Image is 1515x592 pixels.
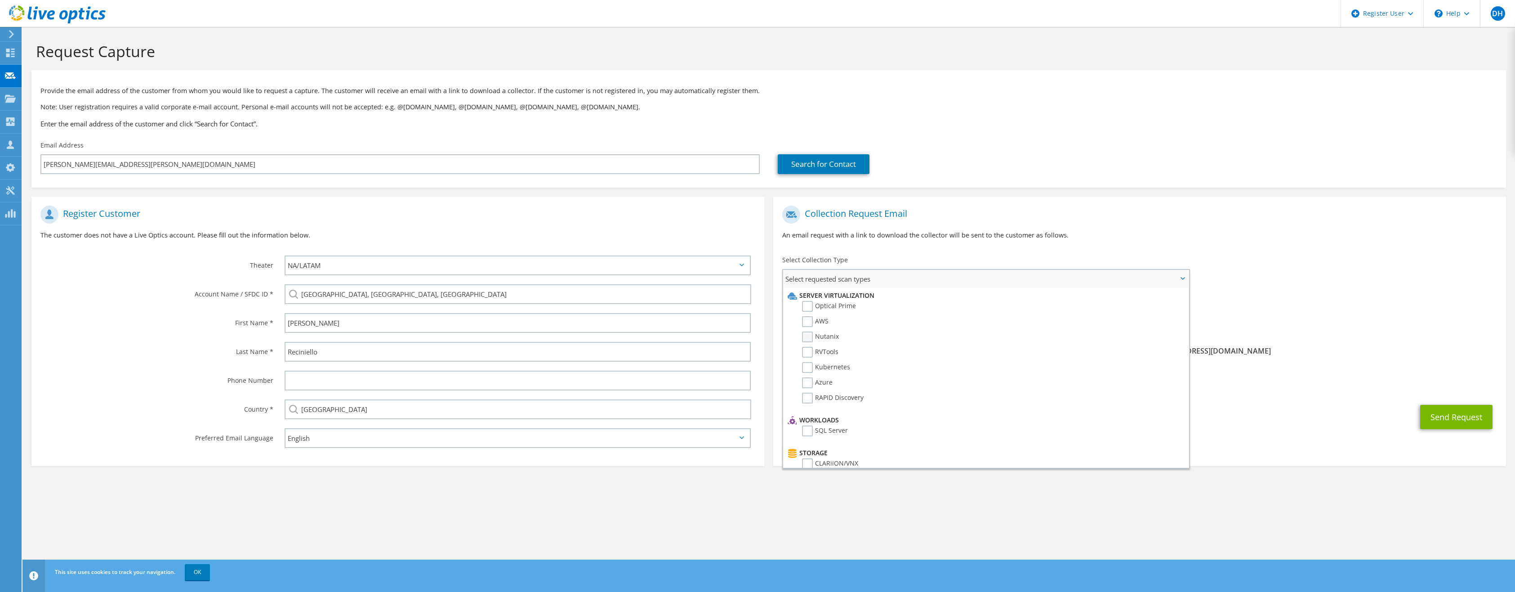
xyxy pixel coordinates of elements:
[40,428,273,443] label: Preferred Email Language
[40,141,84,150] label: Email Address
[40,86,1497,96] p: Provide the email address of the customer from whom you would like to request a capture. The cust...
[785,448,1184,458] li: Storage
[40,256,273,270] label: Theater
[773,292,1506,325] div: Requested Collections
[802,426,848,436] label: SQL Server
[1420,405,1493,429] button: Send Request
[802,393,864,404] label: RAPID Discovery
[1435,9,1443,18] svg: \n
[802,362,850,373] label: Kubernetes
[40,230,755,240] p: The customer does not have a Live Optics account. Please fill out the information below.
[40,119,1497,129] h3: Enter the email address of the customer and click “Search for Contact”.
[802,458,858,469] label: CLARiiON/VNX
[1140,329,1506,360] div: Sender & From
[55,568,175,576] span: This site uses cookies to track your navigation.
[783,270,1189,288] span: Select requested scan types
[36,42,1497,61] h1: Request Capture
[802,301,856,312] label: Optical Prime
[802,347,838,358] label: RVTools
[1491,6,1505,21] span: DH
[782,206,1493,224] h1: Collection Request Email
[40,206,751,224] h1: Register Customer
[802,332,839,342] label: Nutanix
[802,377,833,388] label: Azure
[40,371,273,385] label: Phone Number
[778,154,869,174] a: Search for Contact
[785,290,1184,301] li: Server Virtualization
[40,102,1497,112] p: Note: User registration requires a valid corporate e-mail account. Personal e-mail accounts will ...
[773,365,1506,396] div: CC & Reply To
[40,313,273,327] label: First Name *
[785,415,1184,426] li: Workloads
[802,316,829,327] label: AWS
[40,399,273,414] label: Country *
[773,329,1140,360] div: To
[185,564,210,580] a: OK
[1149,346,1497,356] span: [EMAIL_ADDRESS][DOMAIN_NAME]
[782,230,1497,240] p: An email request with a link to download the collector will be sent to the customer as follows.
[40,284,273,299] label: Account Name / SFDC ID *
[40,342,273,356] label: Last Name *
[782,256,848,265] label: Select Collection Type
